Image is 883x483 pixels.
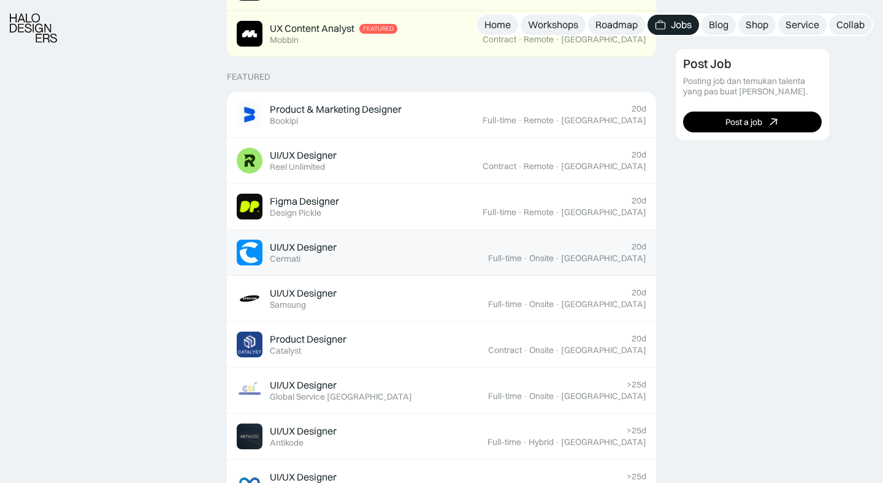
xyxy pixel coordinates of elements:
[561,161,646,172] div: [GEOGRAPHIC_DATA]
[595,18,638,31] div: Roadmap
[555,253,560,264] div: ·
[237,240,262,265] img: Job Image
[227,276,656,322] a: Job ImageUI/UX DesignerSamsung20dFull-time·Onsite·[GEOGRAPHIC_DATA]
[561,391,646,401] div: [GEOGRAPHIC_DATA]
[477,15,518,35] a: Home
[270,438,304,448] div: Antikode
[488,299,522,310] div: Full-time
[237,194,262,219] img: Job Image
[227,322,656,368] a: Job ImageProduct DesignerCatalyst20dContract·Onsite·[GEOGRAPHIC_DATA]
[483,115,516,126] div: Full-time
[561,345,646,356] div: [GEOGRAPHIC_DATA]
[555,161,560,172] div: ·
[227,72,270,82] div: Featured
[709,18,728,31] div: Blog
[270,241,337,254] div: UI/UX Designer
[237,102,262,127] img: Job Image
[227,230,656,276] a: Job ImageUI/UX DesignerCermati20dFull-time·Onsite·[GEOGRAPHIC_DATA]
[518,161,522,172] div: ·
[683,76,822,97] div: Posting job dan temukan talenta yang pas buat [PERSON_NAME].
[632,104,646,114] div: 20d
[488,391,522,401] div: Full-time
[632,241,646,252] div: 20d
[488,345,522,356] div: Contract
[270,392,412,402] div: Global Service [GEOGRAPHIC_DATA]
[227,92,656,138] a: Job ImageProduct & Marketing DesignerBookipi20dFull-time·Remote·[GEOGRAPHIC_DATA]
[484,18,511,31] div: Home
[555,299,560,310] div: ·
[561,115,646,126] div: [GEOGRAPHIC_DATA]
[561,34,646,45] div: [GEOGRAPHIC_DATA]
[627,471,646,482] div: >25d
[523,253,528,264] div: ·
[270,195,339,208] div: Figma Designer
[746,18,768,31] div: Shop
[522,437,527,447] div: ·
[524,161,554,172] div: Remote
[488,253,522,264] div: Full-time
[555,115,560,126] div: ·
[561,207,646,218] div: [GEOGRAPHIC_DATA]
[529,253,554,264] div: Onsite
[237,332,262,357] img: Job Image
[270,116,298,126] div: Bookipi
[555,391,560,401] div: ·
[529,391,554,401] div: Onsite
[523,299,528,310] div: ·
[521,15,586,35] a: Workshops
[227,414,656,460] a: Job ImageUI/UX DesignerAntikode>25dFull-time·Hybrid·[GEOGRAPHIC_DATA]
[529,299,554,310] div: Onsite
[725,116,762,127] div: Post a job
[627,379,646,390] div: >25d
[227,11,656,57] a: Job ImageUX Content AnalystFeaturedMobbin>25dContract·Remote·[GEOGRAPHIC_DATA]
[632,150,646,160] div: 20d
[518,207,522,218] div: ·
[270,300,306,310] div: Samsung
[561,253,646,264] div: [GEOGRAPHIC_DATA]
[529,345,554,356] div: Onsite
[632,287,646,298] div: 20d
[227,184,656,230] a: Job ImageFigma DesignerDesign Pickle20dFull-time·Remote·[GEOGRAPHIC_DATA]
[632,333,646,344] div: 20d
[518,115,522,126] div: ·
[237,148,262,173] img: Job Image
[270,208,321,218] div: Design Pickle
[671,18,692,31] div: Jobs
[270,35,299,45] div: Mobbin
[648,15,699,35] a: Jobs
[523,391,528,401] div: ·
[270,379,337,392] div: UI/UX Designer
[483,207,516,218] div: Full-time
[524,34,554,45] div: Remote
[270,254,300,264] div: Cermati
[518,34,522,45] div: ·
[227,368,656,414] a: Job ImageUI/UX DesignerGlobal Service [GEOGRAPHIC_DATA]>25dFull-time·Onsite·[GEOGRAPHIC_DATA]
[561,299,646,310] div: [GEOGRAPHIC_DATA]
[270,103,402,116] div: Product & Marketing Designer
[632,196,646,206] div: 20d
[237,424,262,449] img: Job Image
[227,138,656,184] a: Job ImageUI/UX DesignerReel Unlimited20dContract·Remote·[GEOGRAPHIC_DATA]
[237,286,262,311] img: Job Image
[836,18,865,31] div: Collab
[237,21,262,47] img: Job Image
[738,15,776,35] a: Shop
[555,34,560,45] div: ·
[270,149,337,162] div: UI/UX Designer
[683,56,732,71] div: Post Job
[701,15,736,35] a: Blog
[528,18,578,31] div: Workshops
[270,162,325,172] div: Reel Unlimited
[786,18,819,31] div: Service
[555,345,560,356] div: ·
[487,437,521,447] div: Full-time
[270,425,337,438] div: UI/UX Designer
[270,333,346,346] div: Product Designer
[561,437,646,447] div: [GEOGRAPHIC_DATA]
[555,437,560,447] div: ·
[588,15,645,35] a: Roadmap
[524,207,554,218] div: Remote
[529,437,554,447] div: Hybrid
[270,22,354,35] div: UX Content Analyst
[524,115,554,126] div: Remote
